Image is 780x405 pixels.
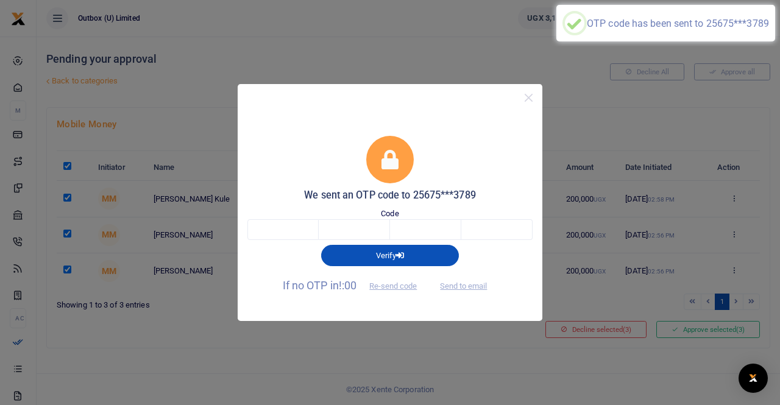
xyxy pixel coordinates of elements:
h5: We sent an OTP code to 25675***3789 [247,189,533,202]
span: If no OTP in [283,279,428,292]
button: Close [520,89,537,107]
label: Code [381,208,399,220]
div: OTP code has been sent to 25675***3789 [587,18,769,29]
div: Open Intercom Messenger [739,364,768,393]
button: Verify [321,245,459,266]
span: !:00 [339,279,356,292]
